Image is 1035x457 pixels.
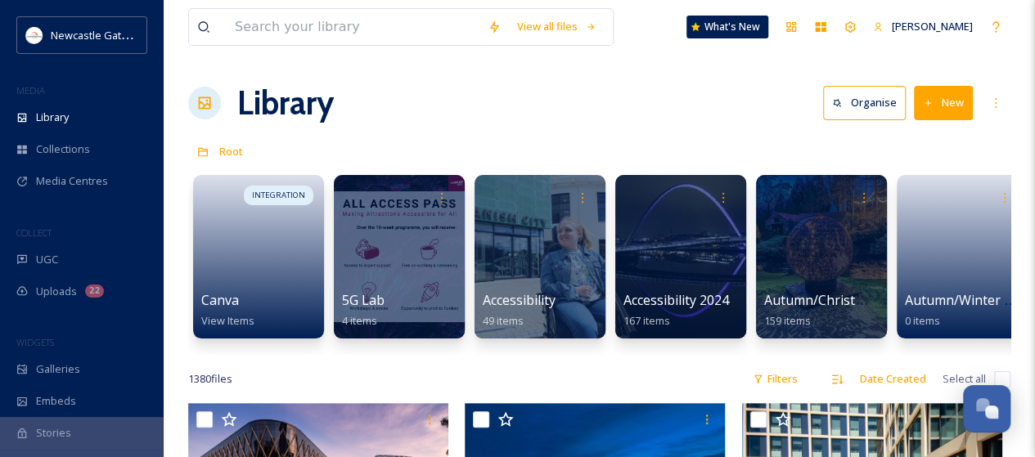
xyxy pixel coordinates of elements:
[51,27,201,43] span: Newcastle Gateshead Initiative
[16,336,54,348] span: WIDGETS
[914,86,973,119] button: New
[483,293,556,328] a: Accessibility49 items
[943,371,986,387] span: Select all
[865,11,981,43] a: [PERSON_NAME]
[342,291,385,309] span: 5G Lab
[764,313,811,328] span: 159 items
[36,425,71,441] span: Stories
[623,293,729,328] a: Accessibility 2024167 items
[36,110,69,125] span: Library
[201,313,254,328] span: View Items
[764,293,964,328] a: Autumn/Christmas Campaign 25159 items
[36,252,58,267] span: UGC
[36,284,77,299] span: Uploads
[26,27,43,43] img: DqD9wEUd_400x400.jpg
[36,173,108,189] span: Media Centres
[686,16,768,38] a: What's New
[219,144,243,159] span: Root
[237,78,334,128] a: Library
[219,141,243,161] a: Root
[36,141,90,157] span: Collections
[188,167,329,338] a: INTEGRATIONCanvaView Items
[905,313,940,328] span: 0 items
[745,363,806,395] div: Filters
[36,361,80,377] span: Galleries
[852,363,934,395] div: Date Created
[483,313,524,328] span: 49 items
[342,313,377,328] span: 4 items
[623,291,729,309] span: Accessibility 2024
[252,190,305,201] span: INTEGRATION
[227,9,479,45] input: Search your library
[36,393,76,409] span: Embeds
[16,226,52,239] span: COLLECT
[85,285,104,298] div: 22
[823,86,906,119] button: Organise
[342,293,385,328] a: 5G Lab4 items
[963,385,1010,432] button: Open Chat
[201,291,239,309] span: Canva
[16,84,45,96] span: MEDIA
[823,86,914,119] a: Organise
[483,291,556,309] span: Accessibility
[188,371,232,387] span: 1380 file s
[892,19,973,34] span: [PERSON_NAME]
[509,11,605,43] a: View all files
[764,291,964,309] span: Autumn/Christmas Campaign 25
[623,313,670,328] span: 167 items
